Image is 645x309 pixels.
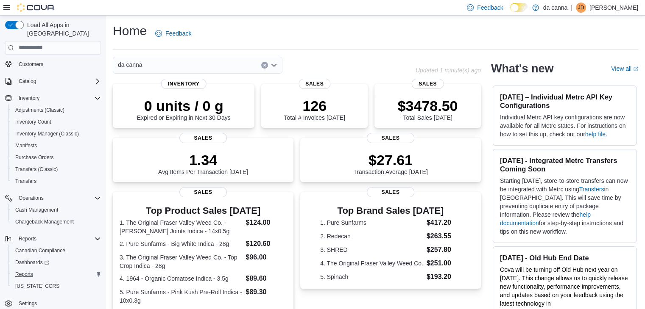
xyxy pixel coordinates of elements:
[8,140,104,152] button: Manifests
[15,298,40,309] a: Settings
[8,175,104,187] button: Transfers
[320,218,423,227] dt: 1. Pure Sunfarms
[416,67,481,74] p: Updated 1 minute(s) ago
[398,97,458,114] p: $3478.50
[15,76,39,86] button: Catalog
[246,218,286,228] dd: $124.00
[8,268,104,280] button: Reports
[15,59,47,69] a: Customers
[12,152,57,163] a: Purchase Orders
[8,163,104,175] button: Transfers (Classic)
[284,97,345,121] div: Total # Invoices [DATE]
[320,206,461,216] h3: Top Brand Sales [DATE]
[500,177,629,236] p: Starting [DATE], store-to-store transfers can now be integrated with Metrc using in [GEOGRAPHIC_D...
[120,274,242,283] dt: 4. 1964 - Organic Comatose Indica - 3.5g
[12,152,101,163] span: Purchase Orders
[571,3,572,13] p: |
[15,119,51,125] span: Inventory Count
[12,176,101,186] span: Transfers
[500,156,629,173] h3: [DATE] - Integrated Metrc Transfers Coming Soon
[15,193,47,203] button: Operations
[367,133,414,143] span: Sales
[120,218,242,235] dt: 1. The Original Fraser Valley Weed Co. - [PERSON_NAME] Joints Indica - 14x0.5g
[589,3,638,13] p: [PERSON_NAME]
[500,254,629,262] h3: [DATE] - Old Hub End Date
[12,257,101,268] span: Dashboards
[15,154,54,161] span: Purchase Orders
[261,62,268,69] button: Clear input
[427,218,461,228] dd: $417.20
[12,269,101,279] span: Reports
[12,246,101,256] span: Canadian Compliance
[246,273,286,284] dd: $89.60
[15,271,33,278] span: Reports
[15,283,59,290] span: [US_STATE] CCRS
[19,235,36,242] span: Reports
[2,58,104,70] button: Customers
[17,3,55,12] img: Cova
[12,246,69,256] a: Canadian Compliance
[367,187,414,197] span: Sales
[158,152,248,175] div: Avg Items Per Transaction [DATE]
[19,78,36,85] span: Catalog
[15,234,40,244] button: Reports
[8,257,104,268] a: Dashboards
[161,79,207,89] span: Inventory
[12,176,40,186] a: Transfers
[320,246,423,254] dt: 3. SHRED
[246,252,286,262] dd: $96.00
[12,281,101,291] span: Washington CCRS
[12,141,40,151] a: Manifests
[137,97,231,121] div: Expired or Expiring in Next 30 Days
[15,93,43,103] button: Inventory
[8,216,104,228] button: Chargeback Management
[179,187,227,197] span: Sales
[12,105,101,115] span: Adjustments (Classic)
[579,186,604,193] a: Transfers
[491,62,553,75] h2: What's new
[611,65,638,72] a: View allExternal link
[19,195,44,201] span: Operations
[8,204,104,216] button: Cash Management
[8,280,104,292] button: [US_STATE] CCRS
[19,95,39,102] span: Inventory
[12,105,68,115] a: Adjustments (Classic)
[8,152,104,163] button: Purchase Orders
[2,192,104,204] button: Operations
[2,75,104,87] button: Catalog
[543,3,568,13] p: da canna
[12,129,101,139] span: Inventory Manager (Classic)
[120,206,287,216] h3: Top Product Sales [DATE]
[120,288,242,305] dt: 5. Pure Sunfarms - Pink Kush Pre-Roll Indica - 10x0.3g
[320,273,423,281] dt: 5. Spinach
[12,217,77,227] a: Chargeback Management
[118,60,142,70] span: da canna
[576,3,586,13] div: Jp Ding
[15,142,37,149] span: Manifests
[284,97,345,114] p: 126
[271,62,277,69] button: Open list of options
[246,287,286,297] dd: $89.30
[179,133,227,143] span: Sales
[585,131,606,138] a: help file
[15,298,101,309] span: Settings
[427,272,461,282] dd: $193.20
[19,300,37,307] span: Settings
[19,61,43,68] span: Customers
[15,234,101,244] span: Reports
[246,239,286,249] dd: $120.60
[12,117,55,127] a: Inventory Count
[15,130,79,137] span: Inventory Manager (Classic)
[15,218,74,225] span: Chargeback Management
[299,79,330,89] span: Sales
[510,3,528,12] input: Dark Mode
[12,164,61,174] a: Transfers (Classic)
[353,152,428,168] p: $27.61
[137,97,231,114] p: 0 units / 0 g
[320,259,423,268] dt: 4. The Original Fraser Valley Weed Co.
[12,164,101,174] span: Transfers (Classic)
[15,76,101,86] span: Catalog
[500,93,629,110] h3: [DATE] – Individual Metrc API Key Configurations
[12,269,36,279] a: Reports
